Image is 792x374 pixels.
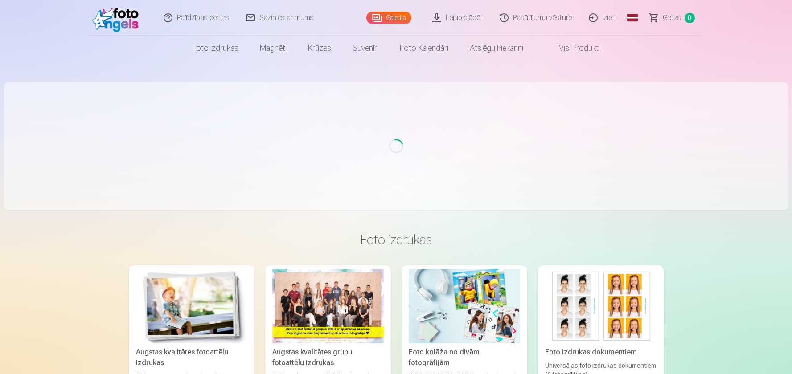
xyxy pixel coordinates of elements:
[136,269,247,343] img: Augstas kvalitātes fotoattēlu izdrukas
[534,36,611,61] a: Visi produkti
[132,347,251,368] div: Augstas kvalitātes fotoattēlu izdrukas
[366,12,411,24] a: Galerija
[181,36,249,61] a: Foto izdrukas
[136,232,657,248] h3: Foto izdrukas
[249,36,297,61] a: Magnēti
[545,269,657,343] img: Foto izdrukas dokumentiem
[342,36,389,61] a: Suvenīri
[405,347,524,368] div: Foto kolāža no divām fotogrāfijām
[459,36,534,61] a: Atslēgu piekariņi
[663,12,681,23] span: Grozs
[389,36,459,61] a: Foto kalendāri
[409,269,520,343] img: Foto kolāža no divām fotogrāfijām
[297,36,342,61] a: Krūzes
[92,4,144,32] img: /fa1
[542,347,660,358] div: Foto izdrukas dokumentiem
[269,347,387,368] div: Augstas kvalitātes grupu fotoattēlu izdrukas
[685,13,695,23] span: 0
